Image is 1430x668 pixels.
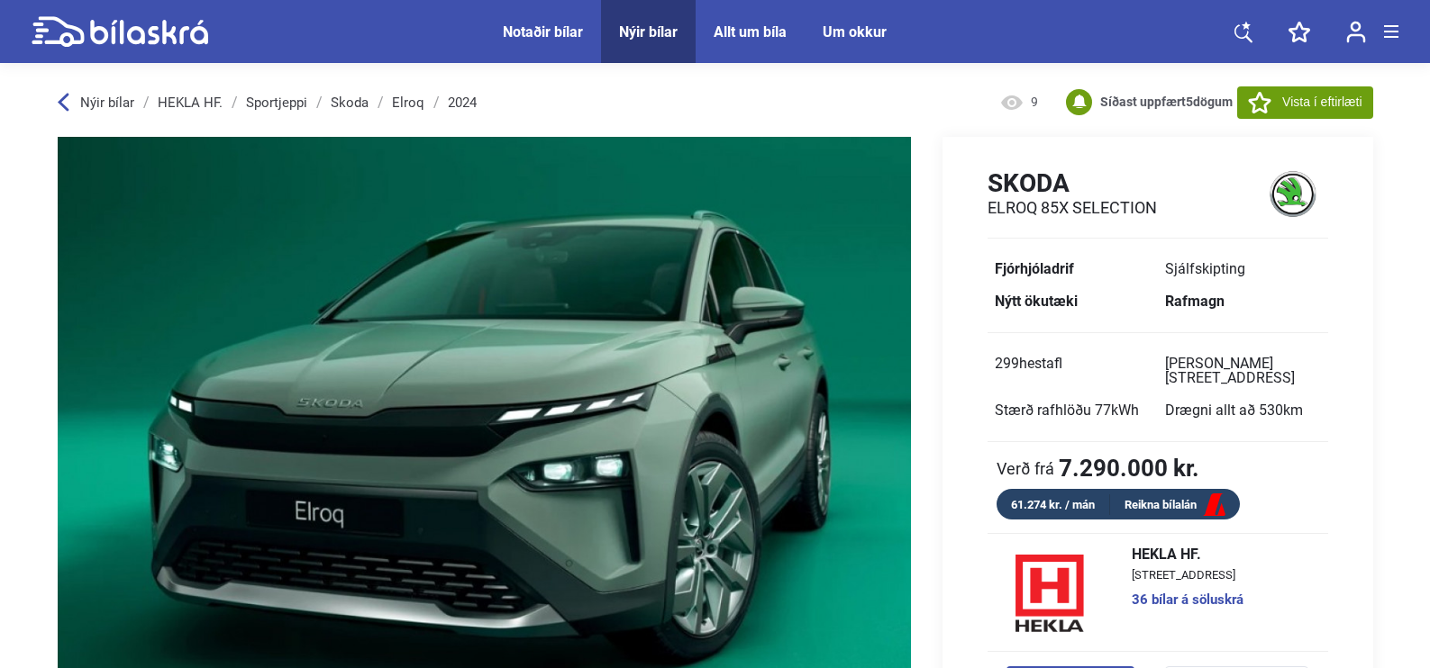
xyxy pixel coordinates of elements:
span: Verð frá [997,459,1054,477]
a: Nýir bílar [619,23,678,41]
span: HEKLA HF. [1132,547,1243,562]
a: Notaðir bílar [503,23,583,41]
a: 2024 [448,95,477,110]
a: 36 bílar á söluskrá [1132,593,1243,607]
span: [PERSON_NAME][STREET_ADDRESS] [1165,355,1295,386]
span: 299 [995,355,1062,372]
img: user-login.svg [1346,21,1366,43]
span: Nýir bílar [80,95,134,111]
span: Stærð rafhlöðu 77 [995,402,1139,419]
a: Reikna bílalán [1110,494,1240,517]
span: 9 [1031,94,1053,112]
b: Nýtt ökutæki [995,293,1078,310]
span: 5 [1186,95,1193,109]
span: Sjálfskipting [1165,260,1245,277]
span: Vista í eftirlæti [1282,93,1362,112]
button: Vista í eftirlæti [1237,86,1372,119]
span: Drægni allt að 530 [1165,402,1303,419]
h2: Elroq 85x Selection [988,198,1157,218]
a: Skoda [331,95,369,110]
b: Rafmagn [1165,293,1225,310]
a: Allt um bíla [714,23,787,41]
b: Fjórhjóladrif [995,260,1074,277]
h1: Skoda [988,168,1157,198]
b: Síðast uppfært dögum [1100,95,1233,109]
a: HEKLA HF. [158,95,223,110]
span: km [1283,402,1303,419]
span: kWh [1111,402,1139,419]
span: hestafl [1019,355,1062,372]
b: 7.290.000 kr. [1059,456,1199,480]
a: Elroq [392,95,424,110]
a: Um okkur [823,23,887,41]
div: 61.274 kr. / mán [997,494,1110,515]
a: Sportjeppi [246,95,307,110]
span: [STREET_ADDRESS] [1132,569,1243,581]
